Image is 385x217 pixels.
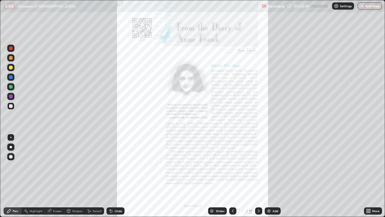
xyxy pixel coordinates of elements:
img: recording.375f2c34.svg [262,4,266,8]
div: Pen [13,209,18,212]
img: end-class-cross [360,4,365,8]
div: Add [273,209,278,212]
div: Select [93,209,102,212]
div: 17 [249,208,253,214]
p: Recording [268,4,285,8]
div: 3 [239,209,245,213]
div: Shapes [72,209,82,212]
p: Settings [340,5,352,8]
button: End Class [358,2,382,10]
div: Slides [216,209,224,212]
div: Eraser [53,209,62,212]
div: Highlight [29,209,43,212]
p: LIVE [5,4,14,8]
img: add-slide-button [266,209,271,213]
p: Glimpses of [GEOGRAPHIC_DATA] [18,4,75,8]
div: More [372,209,380,212]
div: / [246,209,248,213]
img: class-settings-icons [334,4,339,8]
div: Undo [115,209,122,212]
